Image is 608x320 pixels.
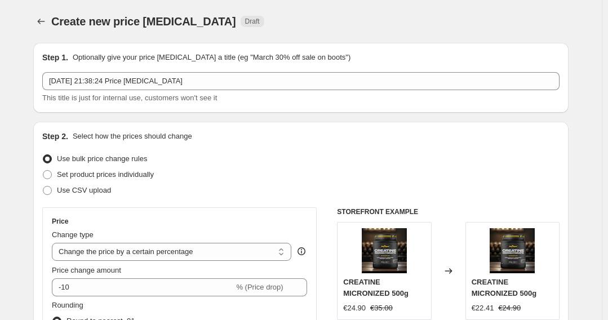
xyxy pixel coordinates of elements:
[42,131,68,142] h2: Step 2.
[42,52,68,63] h2: Step 1.
[370,303,393,314] strike: €35.00
[296,246,307,257] div: help
[42,94,217,102] span: This title is just for internal use, customers won't see it
[73,52,350,63] p: Optionally give your price [MEDICAL_DATA] a title (eg "March 30% off sale on boots")
[245,17,260,26] span: Draft
[52,217,68,226] h3: Price
[42,72,560,90] input: 30% off holiday sale
[490,228,535,273] img: d0a27c_eefc0c5175b345fbbb3e4f0842da61ab_mv2_80x.png
[52,230,94,239] span: Change type
[472,303,494,314] div: €22.41
[57,170,154,179] span: Set product prices individually
[236,283,283,291] span: % (Price drop)
[51,15,236,28] span: Create new price [MEDICAL_DATA]
[57,154,147,163] span: Use bulk price change rules
[57,186,111,194] span: Use CSV upload
[343,278,409,297] span: CREATINE MICRONIZED 500g
[362,228,407,273] img: d0a27c_eefc0c5175b345fbbb3e4f0842da61ab_mv2_80x.png
[52,278,234,296] input: -15
[73,131,192,142] p: Select how the prices should change
[472,278,537,297] span: CREATINE MICRONIZED 500g
[343,303,366,314] div: €24.90
[498,303,521,314] strike: €24.90
[52,266,121,274] span: Price change amount
[52,301,83,309] span: Rounding
[33,14,49,29] button: Price change jobs
[337,207,560,216] h6: STOREFRONT EXAMPLE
